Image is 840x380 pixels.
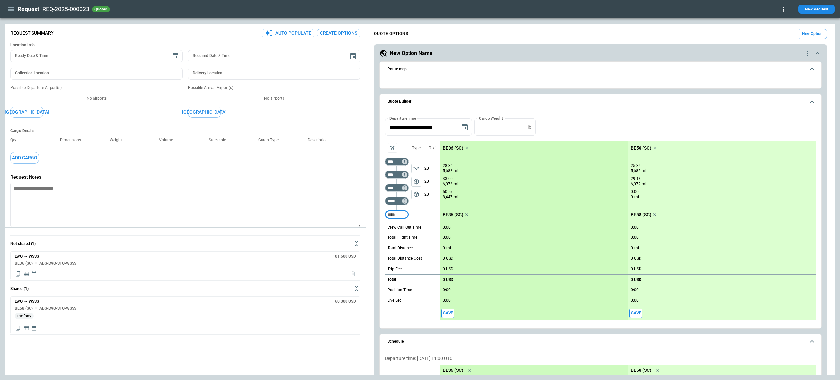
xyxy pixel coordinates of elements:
button: Auto Populate [262,29,314,38]
h2: REQ-2025-000023 [42,5,89,13]
h6: Location Info [10,43,360,48]
p: 0:00 [631,190,639,194]
p: BE58 (SC) [631,145,651,151]
div: Too short [385,197,409,205]
button: New Option Namequote-option-actions [379,50,822,57]
button: Save [441,309,454,318]
button: Add Cargo [10,152,39,164]
button: Schedule [385,334,816,349]
div: Too short [385,171,409,179]
span: Display detailed quote content [23,271,30,277]
p: 0:00 [631,235,639,240]
div: Not shared (1) [10,296,360,334]
p: 0:00 [443,225,451,230]
h6: Not shared (1) [10,242,36,246]
button: left aligned [411,164,421,173]
p: 25:39 [631,163,641,168]
p: Type [412,145,421,151]
p: mi [642,168,646,174]
p: Request Notes [10,174,360,180]
p: 0 [631,246,633,250]
p: 0:00 [443,298,451,303]
p: No airports [10,96,183,101]
span: Display detailed quote content [23,325,30,331]
p: 0:00 [631,288,639,292]
span: Copy quote content [15,271,21,277]
p: Weight [110,138,127,143]
p: Request Summary [10,30,54,36]
button: Save [629,309,642,318]
p: Total Flight Time [388,235,417,240]
p: 8,447 [443,194,452,200]
button: left aligned [411,190,421,199]
button: Route map [385,62,816,77]
span: quoted [93,7,109,11]
span: Delete quote [349,271,356,277]
button: Choose date [346,50,360,63]
p: 20 [424,188,440,201]
button: New Request [798,5,835,14]
p: 0 USD [631,277,641,282]
h6: ADS-LWO-SFO-WSSS [39,306,76,310]
p: Crew Call Out Time [388,225,421,230]
p: Taxi [429,145,436,151]
div: scrollable content [440,141,816,320]
p: lb [528,124,531,130]
h6: BE58 (SC) [15,306,33,310]
span: Display quote schedule [31,271,37,277]
h6: Route map [388,67,407,71]
span: Display quote schedule [31,325,37,331]
p: mi [446,245,451,251]
p: BE36 (SC) [443,368,463,373]
button: New Option [798,29,827,39]
h4: QUOTE OPTIONS [374,32,408,35]
p: No airports [188,96,360,101]
p: BE36 (SC) [443,212,463,218]
p: mi [642,181,646,187]
h1: Request [18,5,39,13]
span: Type of sector [411,190,421,199]
h6: 101,600 USD [333,254,356,259]
span: mofpay [15,314,34,319]
p: mi [454,181,458,187]
h6: BE36 (SC) [15,261,33,266]
label: Cargo Weight [479,115,503,121]
span: Type of sector [411,177,421,187]
p: 0 [631,194,633,200]
p: 0:00 [631,298,639,303]
p: mi [634,194,639,200]
p: 5,682 [443,168,452,174]
h6: Quote Builder [388,99,411,104]
p: 5,682 [631,168,640,174]
span: package_2 [413,178,420,185]
p: 0 USD [443,267,453,271]
span: package_2 [413,191,420,198]
span: Aircraft selection [388,143,397,153]
h6: Total [388,277,396,282]
p: BE36 (SC) [443,145,463,151]
p: BE58 (SC) [631,212,651,218]
p: 0:00 [443,235,451,240]
p: 6,072 [443,181,452,187]
h6: LWO → WSSS [15,254,39,259]
p: 33:00 [443,176,453,181]
p: Description [308,138,333,143]
div: Not shared (1) [10,251,360,280]
p: Possible Arrival Airport(s) [188,85,360,90]
p: 0:00 [443,288,451,292]
p: 0 USD [443,256,453,261]
p: 29:18 [631,176,641,181]
div: Too short [385,211,409,219]
span: Type of sector [411,164,421,173]
span: Save this aircraft quote and copy details to clipboard [441,309,454,318]
p: 0 [443,246,445,250]
button: Not shared (1) [10,236,360,251]
p: Departure time: [DATE] 11:00 UTC [385,356,816,361]
p: Volume [159,138,178,143]
h6: Cargo Details [10,129,360,133]
h6: Schedule [388,339,404,344]
button: Choose date, selected date is Aug 8, 2025 [458,121,471,134]
p: 6,072 [631,181,640,187]
h6: ADS-LWO-SFO-WSSS [39,261,76,266]
p: 0 USD [443,277,453,282]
